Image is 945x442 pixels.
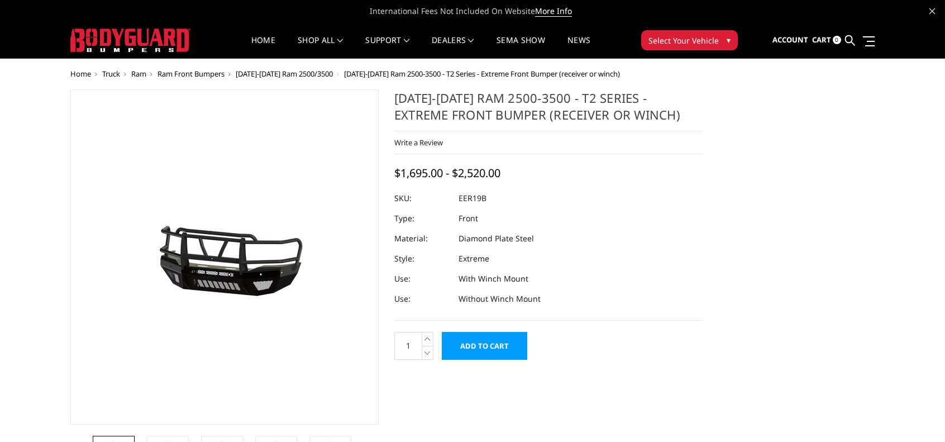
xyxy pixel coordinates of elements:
[70,69,91,79] a: Home
[394,188,450,208] dt: SKU:
[459,249,489,269] dd: Extreme
[772,35,808,45] span: Account
[442,332,527,360] input: Add to Cart
[394,89,703,131] h1: [DATE]-[DATE] Ram 2500-3500 - T2 Series - Extreme Front Bumper (receiver or winch)
[648,35,719,46] span: Select Your Vehicle
[70,28,190,52] img: BODYGUARD BUMPERS
[833,36,841,44] span: 0
[394,229,450,249] dt: Material:
[298,36,343,58] a: shop all
[344,69,620,79] span: [DATE]-[DATE] Ram 2500-3500 - T2 Series - Extreme Front Bumper (receiver or winch)
[157,69,225,79] a: Ram Front Bumpers
[812,25,841,55] a: Cart 0
[497,36,545,58] a: SEMA Show
[394,165,500,180] span: $1,695.00 - $2,520.00
[459,289,541,309] dd: Without Winch Mount
[394,208,450,229] dt: Type:
[567,36,590,58] a: News
[394,269,450,289] dt: Use:
[727,34,731,46] span: ▾
[251,36,275,58] a: Home
[365,36,409,58] a: Support
[459,229,534,249] dd: Diamond Plate Steel
[102,69,120,79] a: Truck
[641,30,738,50] button: Select Your Vehicle
[85,192,364,322] img: 2019-2026 Ram 2500-3500 - T2 Series - Extreme Front Bumper (receiver or winch)
[70,89,379,425] a: 2019-2026 Ram 2500-3500 - T2 Series - Extreme Front Bumper (receiver or winch)
[812,35,831,45] span: Cart
[459,188,486,208] dd: EER19B
[772,25,808,55] a: Account
[459,269,528,289] dd: With Winch Mount
[459,208,478,229] dd: Front
[394,249,450,269] dt: Style:
[535,6,572,17] a: More Info
[394,137,443,148] a: Write a Review
[432,36,474,58] a: Dealers
[236,69,333,79] a: [DATE]-[DATE] Ram 2500/3500
[394,289,450,309] dt: Use:
[131,69,146,79] a: Ram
